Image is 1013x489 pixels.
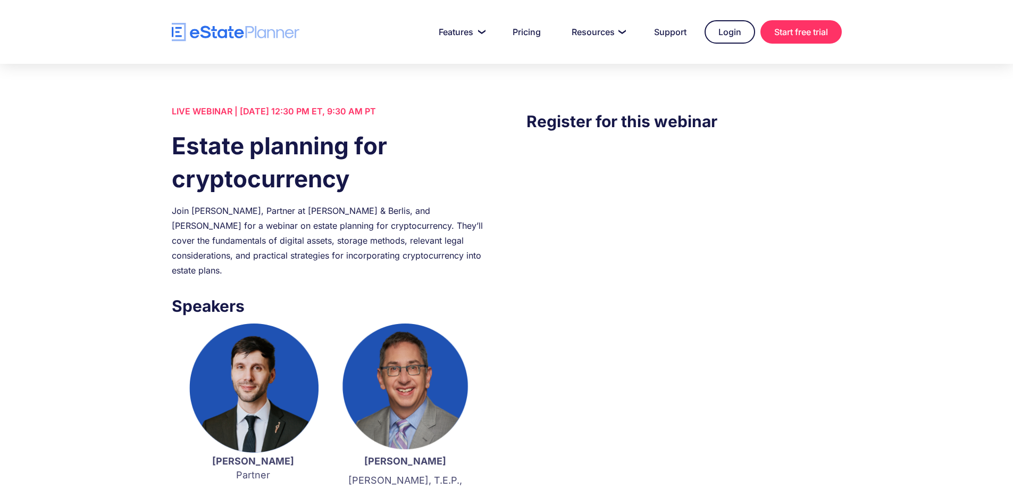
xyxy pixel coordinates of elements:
[526,109,841,134] h3: Register for this webinar
[188,454,319,482] p: Partner
[212,455,294,467] strong: [PERSON_NAME]
[705,20,755,44] a: Login
[559,21,636,43] a: Resources
[172,203,487,278] div: Join [PERSON_NAME], Partner at [PERSON_NAME] & Berlis, and [PERSON_NAME] for a webinar on estate ...
[760,20,842,44] a: Start free trial
[172,23,299,42] a: home
[500,21,554,43] a: Pricing
[172,294,487,318] h3: Speakers
[426,21,495,43] a: Features
[172,104,487,119] div: LIVE WEBINAR | [DATE] 12:30 PM ET, 9:30 AM PT
[526,155,841,336] iframe: Form 0
[172,129,487,195] h1: Estate planning for cryptocurrency
[364,455,446,467] strong: [PERSON_NAME]
[641,21,699,43] a: Support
